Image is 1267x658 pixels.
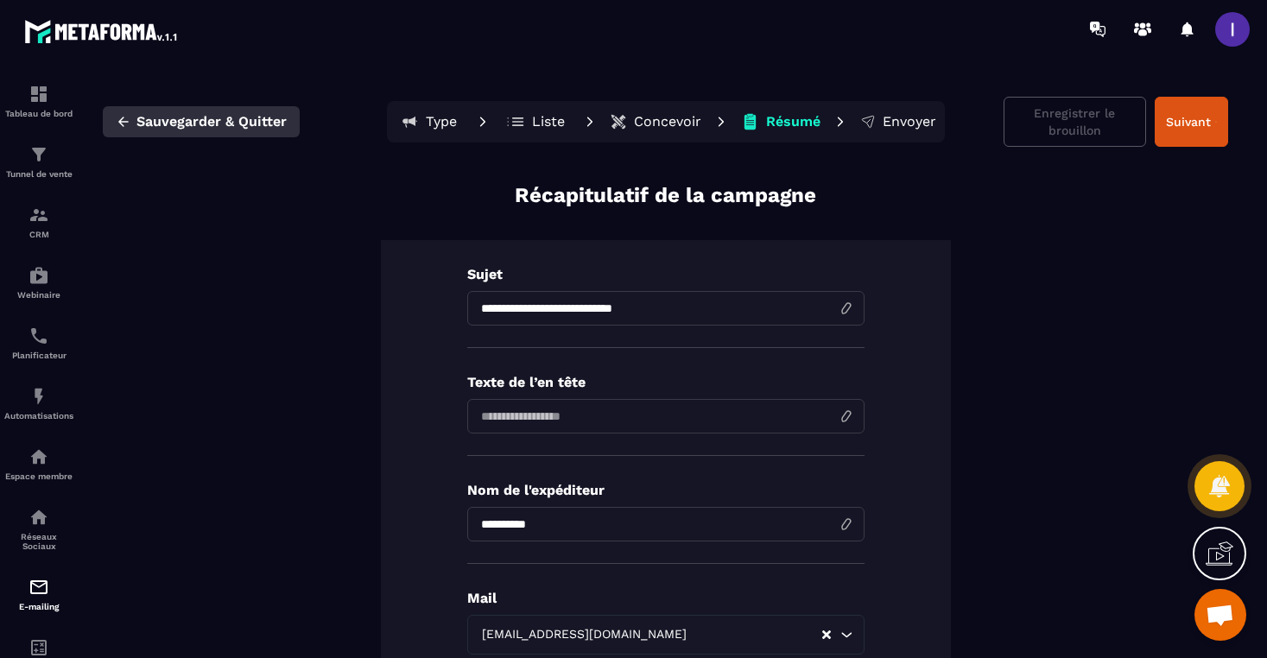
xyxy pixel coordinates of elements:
a: formationformationTableau de bord [4,71,73,131]
a: Ouvrir le chat [1194,589,1246,641]
p: CRM [4,230,73,239]
p: Texte de l’en tête [467,374,865,390]
input: Search for option [691,625,820,644]
span: [EMAIL_ADDRESS][DOMAIN_NAME] [478,625,691,644]
p: Récapitulatif de la campagne [515,181,816,210]
a: formationformationCRM [4,192,73,252]
img: automations [29,265,49,286]
p: Sujet [467,266,865,282]
p: Réseaux Sociaux [4,532,73,551]
a: schedulerschedulerPlanificateur [4,313,73,373]
p: Envoyer [883,113,936,130]
p: Liste [532,113,565,130]
button: Clear Selected [822,629,831,642]
button: Concevoir [605,104,706,139]
button: Sauvegarder & Quitter [103,106,300,137]
a: social-networksocial-networkRéseaux Sociaux [4,494,73,564]
img: social-network [29,507,49,528]
span: Sauvegarder & Quitter [136,113,287,130]
a: automationsautomationsWebinaire [4,252,73,313]
p: E-mailing [4,602,73,611]
img: formation [29,205,49,225]
img: automations [29,386,49,407]
p: Tableau de bord [4,109,73,118]
img: formation [29,144,49,165]
img: accountant [29,637,49,658]
p: Nom de l'expéditeur [467,482,865,498]
button: Liste [497,104,575,139]
div: Search for option [467,615,865,655]
a: emailemailE-mailing [4,564,73,624]
img: formation [29,84,49,104]
button: Résumé [736,104,826,139]
img: logo [24,16,180,47]
p: Automatisations [4,411,73,421]
p: Espace membre [4,471,73,481]
button: Suivant [1155,97,1228,147]
a: automationsautomationsAutomatisations [4,373,73,433]
a: automationsautomationsEspace membre [4,433,73,494]
img: email [29,577,49,598]
img: scheduler [29,326,49,346]
p: Tunnel de vente [4,169,73,179]
button: Envoyer [855,104,941,139]
p: Type [426,113,457,130]
button: Type [390,104,468,139]
p: Planificateur [4,351,73,360]
a: formationformationTunnel de vente [4,131,73,192]
p: Mail [467,590,865,606]
p: Résumé [766,113,820,130]
img: automations [29,446,49,467]
p: Webinaire [4,290,73,300]
p: Concevoir [634,113,701,130]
